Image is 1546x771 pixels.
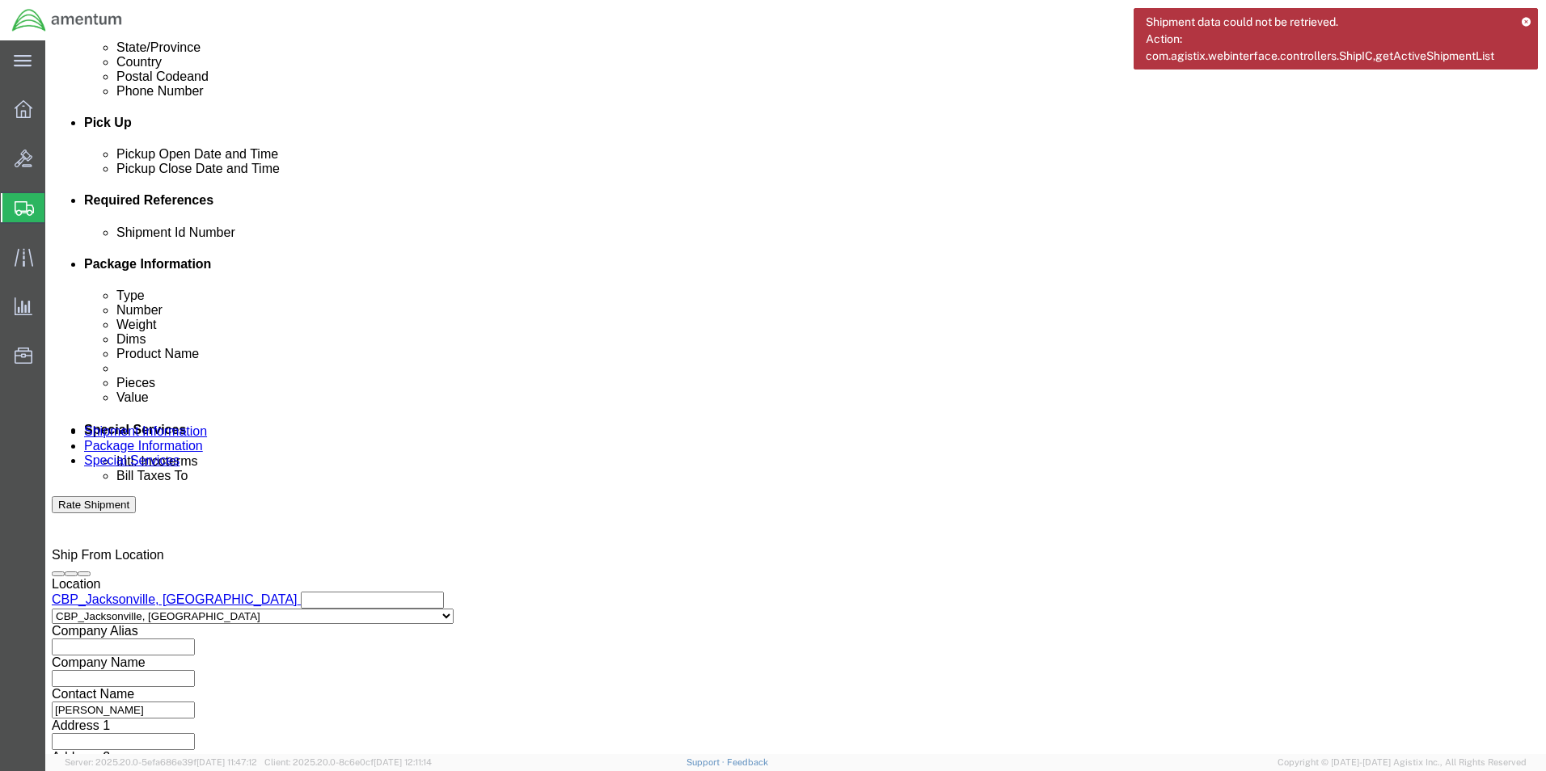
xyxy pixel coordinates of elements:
span: [DATE] 11:47:12 [196,757,257,767]
span: Shipment data could not be retrieved. Action: com.agistix.webinterface.controllers.ShipIC,getActi... [1146,14,1510,65]
span: Copyright © [DATE]-[DATE] Agistix Inc., All Rights Reserved [1278,756,1527,769]
iframe: FS Legacy Container [45,40,1546,754]
span: Server: 2025.20.0-5efa686e39f [65,757,257,767]
a: Support [686,757,727,767]
img: logo [11,8,123,32]
span: [DATE] 12:11:14 [374,757,432,767]
span: Client: 2025.20.0-8c6e0cf [264,757,432,767]
a: Feedback [727,757,768,767]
